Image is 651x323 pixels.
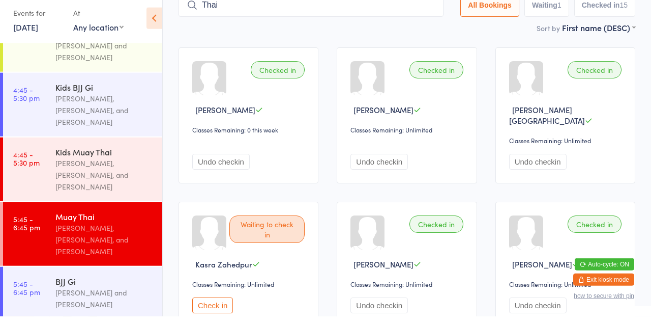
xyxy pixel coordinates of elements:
div: Checked in [568,68,622,85]
div: Classes Remaining: Unlimited [350,132,466,141]
button: how to secure with pin [574,299,634,306]
div: Classes Remaining: Unlimited [509,286,625,295]
span: [PERSON_NAME] [353,265,413,276]
time: 4:45 - 5:30 pm [13,157,40,173]
button: Exit kiosk mode [573,280,634,292]
div: Classes Remaining: 0 this week [192,132,308,141]
div: Checked in [409,222,463,239]
a: 4:45 -5:30 pmKids Muay Thai[PERSON_NAME], [PERSON_NAME], and [PERSON_NAME] [3,144,162,208]
span: [PERSON_NAME] [353,111,413,122]
button: Check in [192,304,233,320]
time: 5:45 - 6:45 pm [13,222,40,238]
button: Undo checkin [350,304,408,320]
div: Checked in [568,222,622,239]
button: Undo checkin [350,160,408,176]
div: Classes Remaining: Unlimited [350,286,466,295]
a: 4:45 -5:30 pmKids BJJ Gi[PERSON_NAME], [PERSON_NAME], and [PERSON_NAME] [3,79,162,143]
span: [PERSON_NAME][GEOGRAPHIC_DATA] [509,111,585,132]
span: Kasra Zahedpur [195,265,252,276]
div: Checked in [409,68,463,85]
span: [PERSON_NAME] [512,265,572,276]
div: Any location [73,28,124,39]
label: Sort by [537,30,560,40]
div: Waiting to check in [229,222,305,250]
time: 5:45 - 6:45 pm [13,286,40,303]
button: Undo checkin [509,160,567,176]
span: [PERSON_NAME] [195,111,255,122]
a: [DATE] [13,28,38,39]
div: Events for [13,11,63,28]
div: 1 [557,8,561,16]
div: Muay Thai [55,218,154,229]
div: [PERSON_NAME], [PERSON_NAME], and [PERSON_NAME] [55,229,154,264]
div: [PERSON_NAME] and [PERSON_NAME] [55,293,154,317]
time: 4:45 - 5:30 pm [13,92,40,109]
div: Kids BJJ Gi [55,88,154,99]
div: First name (DESC) [562,29,635,40]
button: Undo checkin [509,304,567,320]
button: Auto-cycle: ON [575,265,634,277]
div: Classes Remaining: Unlimited [509,143,625,151]
div: Checked in [251,68,305,85]
div: BJJ Gi [55,282,154,293]
div: Classes Remaining: Unlimited [192,286,308,295]
div: [PERSON_NAME], [PERSON_NAME], and [PERSON_NAME] [55,164,154,199]
div: [PERSON_NAME] and [PERSON_NAME] [55,46,154,70]
div: 15 [619,8,628,16]
div: At [73,11,124,28]
div: [PERSON_NAME], [PERSON_NAME], and [PERSON_NAME] [55,99,154,134]
button: Undo checkin [192,160,250,176]
a: 5:45 -6:45 pmMuay Thai[PERSON_NAME], [PERSON_NAME], and [PERSON_NAME] [3,209,162,273]
div: Kids Muay Thai [55,153,154,164]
